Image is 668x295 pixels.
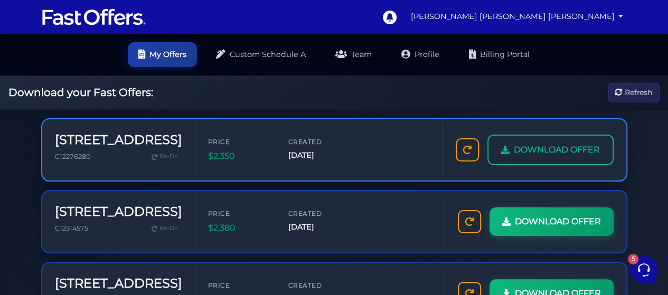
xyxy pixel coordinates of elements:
[17,135,38,156] img: dark
[514,143,600,157] span: DOWNLOAD OFFER
[128,42,197,67] a: My Offers
[76,172,148,180] span: Start a Conversation
[288,137,352,147] span: Created
[515,215,601,229] span: DOWNLOAD OFFER
[44,134,162,144] span: Aura
[159,152,178,161] span: Re-Do
[208,280,271,290] span: Price
[106,197,113,204] span: 5
[458,42,540,67] a: Billing Portal
[407,6,627,27] a: [PERSON_NAME] [PERSON_NAME] [PERSON_NAME]
[55,153,90,160] span: C12276280
[32,213,50,222] p: Home
[205,42,316,67] a: Custom Schedule A
[208,208,271,218] span: Price
[17,76,86,84] span: Your Conversations
[288,280,352,290] span: Created
[288,221,352,233] span: [DATE]
[13,89,199,120] a: AuraYou:nothing is working2mo ago
[147,150,182,164] a: Re-Do
[55,204,182,220] h3: [STREET_ADDRESS]
[73,198,138,222] button: 5Messages
[490,207,614,236] a: DOWNLOAD OFFER
[17,165,194,186] button: Start a Conversation
[44,93,162,103] span: Aura
[168,93,194,102] p: 2mo ago
[159,224,178,233] span: Re-Do
[138,198,203,222] button: Help
[17,94,38,115] img: dark
[44,106,162,116] p: You: nothing is working
[55,224,88,232] span: C12314575
[147,222,182,235] a: Re-Do
[625,87,652,98] span: Refresh
[8,8,177,59] h2: Hello [DEMOGRAPHIC_DATA] 👋
[171,76,194,84] a: See all
[44,146,162,157] p: I'm sorry you're having trouble with the forms. Here are a few tips that might help: Download the...
[208,221,271,235] span: $2,380
[325,42,382,67] a: Team
[208,149,271,163] span: $2,350
[288,208,352,218] span: Created
[8,86,153,99] h2: Download your Fast Offers:
[55,276,182,291] h3: [STREET_ADDRESS]
[164,213,177,222] p: Help
[391,42,450,67] a: Profile
[608,83,660,102] button: Refresh
[487,135,614,165] a: DOWNLOAD OFFER
[13,129,199,161] a: AuraI'm sorry you're having trouble with the forms. Here are a few tips that might help: Download...
[55,132,182,148] h3: [STREET_ADDRESS]
[288,149,352,161] span: [DATE]
[208,137,271,147] span: Price
[8,198,73,222] button: Home
[628,254,660,286] iframe: Customerly Messenger Launcher
[91,213,121,222] p: Messages
[168,134,194,143] p: 2mo ago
